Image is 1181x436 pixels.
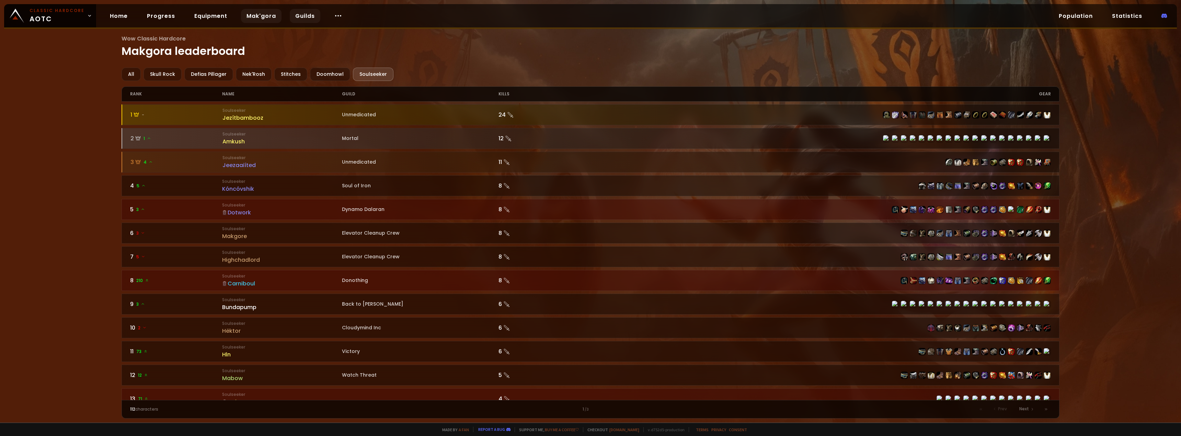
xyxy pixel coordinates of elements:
[189,9,233,23] a: Equipment
[122,294,1060,315] a: 93SoulseekerBundapumpBack to [PERSON_NAME]6 item-10502item-7722item-19507item-2575item-6324item-1...
[928,230,935,237] img: item-6642
[498,110,590,119] div: 24
[990,348,997,355] img: item-10413
[999,230,1006,237] img: item-209619
[136,278,149,284] span: 210
[999,254,1006,260] img: item-209619
[498,371,590,379] div: 5
[137,183,146,189] span: 5
[937,325,943,331] img: item-15523
[1044,325,1051,331] img: item-6469
[1026,372,1033,379] img: item-6505
[937,254,943,260] img: item-6742
[883,111,890,118] img: item-11925
[122,388,1060,409] a: 1371 SoulseekerCyka4 item-4368item-10657item-10399item-15308item-10410item-3741item-4794item-1041...
[222,137,342,146] div: Amkush
[1008,325,1015,331] img: item-13097
[1053,9,1098,23] a: Population
[945,111,952,118] img: item-16711
[122,223,1060,244] a: 63 SoulseekerMakgoreElevator Cleanup Crew8 item-4368item-15116item-6125item-6642item-6460item-104...
[981,182,988,189] img: item-4040
[954,277,961,284] img: item-10807
[954,325,961,331] img: item-2870
[1017,277,1024,284] img: item-2820
[945,182,952,189] img: item-7370
[1026,182,1033,189] img: item-12247
[222,327,342,335] div: Hëktor
[999,348,1006,355] img: item-11967
[122,365,1060,386] a: 1212 SoulseekerMabowWatch Threat5 item-4385item-10657item-127item-9782item-6468item-15117item-718...
[122,34,1060,59] h1: Makgora leaderboard
[222,303,342,311] div: Bundapump
[696,427,709,432] a: Terms
[1017,348,1024,355] img: item-14745
[222,350,342,359] div: Hln
[498,158,590,166] div: 11
[972,182,979,189] img: item-14375
[498,323,590,332] div: 6
[122,34,1060,43] span: Wow Classic Hardcore
[901,372,908,379] img: item-4385
[222,87,342,101] div: name
[136,207,145,213] span: 3
[990,230,997,237] img: item-6321
[919,182,926,189] img: item-7357
[910,254,917,260] img: item-15338
[972,372,979,379] img: item-6586
[999,111,1006,118] img: item-13209
[130,87,222,101] div: rank
[342,206,498,213] div: Dynamo Dalaran
[222,226,342,232] small: Soulseeker
[990,159,997,166] img: item-9768
[1026,277,1033,284] img: item-11623
[981,254,988,260] img: item-6414
[136,254,145,260] span: 5
[498,205,590,214] div: 8
[498,300,590,308] div: 6
[130,158,222,166] div: 3
[142,112,144,118] span: -
[1026,348,1033,355] img: item-3740
[122,68,141,81] div: All
[945,372,952,379] img: item-15117
[342,87,498,101] div: guild
[928,372,935,379] img: item-9782
[963,372,970,379] img: item-3202
[963,348,970,355] img: item-10410
[910,230,917,237] img: item-15116
[342,277,498,284] div: Donothing
[919,372,926,379] img: item-127
[937,372,943,379] img: item-6468
[438,427,469,432] span: Made by
[342,229,498,237] div: Elevator Cleanup Crew
[901,111,908,118] img: item-13358
[937,277,943,284] img: item-14136
[498,252,590,261] div: 8
[138,325,147,331] span: 2
[1044,111,1051,118] img: item-5976
[342,253,498,260] div: Elevator Cleanup Crew
[1044,277,1051,284] img: item-10836
[954,348,961,355] img: item-6468
[729,427,747,432] a: Consent
[1017,325,1024,331] img: item-6321
[1008,230,1015,237] img: item-15124
[963,254,970,260] img: item-15459
[222,297,342,303] small: Soulseeker
[972,159,979,166] img: item-14165
[144,135,151,142] span: 1
[954,182,961,189] img: item-7368
[981,372,988,379] img: item-6414
[498,276,590,285] div: 8
[928,111,935,118] img: item-16713
[901,206,908,213] img: item-1714
[130,229,222,237] div: 6
[1107,9,1148,23] a: Statistics
[990,277,997,284] img: item-17768
[342,348,498,355] div: Victory
[590,87,1051,101] div: gear
[999,206,1006,213] img: item-209615
[981,111,988,118] img: item-18500
[954,111,961,118] img: item-16710
[236,68,272,81] div: Nek'Rosh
